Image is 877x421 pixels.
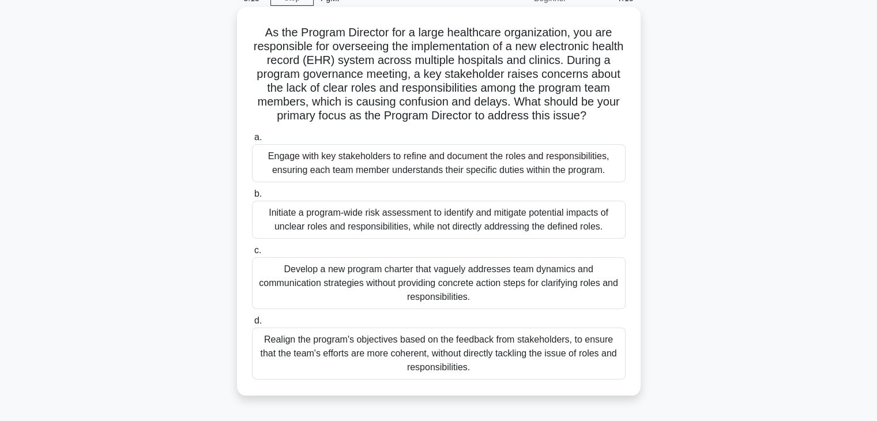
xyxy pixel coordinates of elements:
span: b. [254,189,262,198]
div: Develop a new program charter that vaguely addresses team dynamics and communication strategies w... [252,257,626,309]
div: Initiate a program-wide risk assessment to identify and mitigate potential impacts of unclear rol... [252,201,626,239]
div: Realign the program's objectives based on the feedback from stakeholders, to ensure that the team... [252,328,626,379]
span: d. [254,315,262,325]
div: Engage with key stakeholders to refine and document the roles and responsibilities, ensuring each... [252,144,626,182]
span: a. [254,132,262,142]
span: c. [254,245,261,255]
h5: As the Program Director for a large healthcare organization, you are responsible for overseeing t... [251,25,627,123]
